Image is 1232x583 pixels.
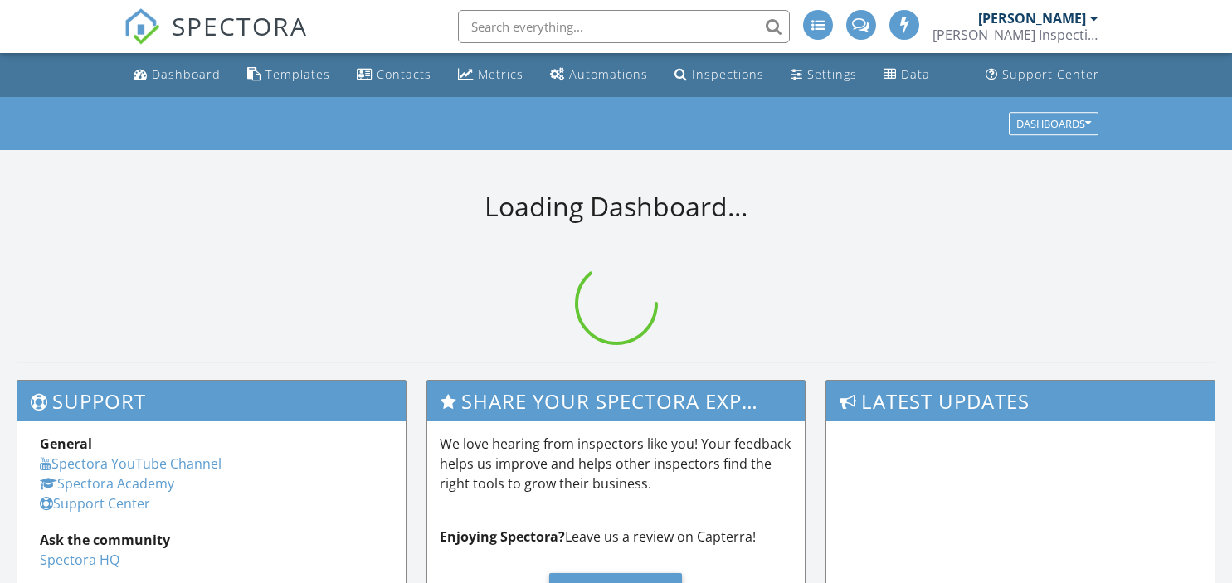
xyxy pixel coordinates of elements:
button: Dashboards [1009,112,1098,135]
a: Templates [241,60,337,90]
p: We love hearing from inspectors like you! Your feedback helps us improve and helps other inspecto... [440,434,793,493]
div: Automations [569,66,648,82]
div: Metrics [478,66,523,82]
a: Support Center [979,60,1106,90]
div: Stauss Inspections [933,27,1098,43]
strong: General [40,435,92,453]
a: Metrics [451,60,530,90]
h3: Latest Updates [826,381,1215,421]
div: Data [901,66,930,82]
a: Settings [784,60,864,90]
a: Dashboard [127,60,227,90]
input: Search everything... [458,10,790,43]
h3: Support [17,381,406,421]
a: Spectora HQ [40,551,119,569]
div: Templates [265,66,330,82]
div: Settings [807,66,857,82]
div: Dashboard [152,66,221,82]
a: Inspections [668,60,771,90]
div: Inspections [692,66,764,82]
div: Ask the community [40,530,383,550]
div: Dashboards [1016,118,1091,129]
div: Contacts [377,66,431,82]
img: The Best Home Inspection Software - Spectora [124,8,160,45]
a: Contacts [350,60,438,90]
p: Leave us a review on Capterra! [440,527,793,547]
a: Spectora Academy [40,474,174,493]
span: SPECTORA [172,8,308,43]
a: Automations (Advanced) [543,60,655,90]
a: Support Center [40,494,150,513]
h3: Share Your Spectora Experience [427,381,806,421]
a: Data [877,60,937,90]
div: Support Center [1002,66,1099,82]
a: Spectora YouTube Channel [40,454,222,473]
a: SPECTORA [124,22,308,57]
div: [PERSON_NAME] [978,10,1086,27]
strong: Enjoying Spectora? [440,527,565,546]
